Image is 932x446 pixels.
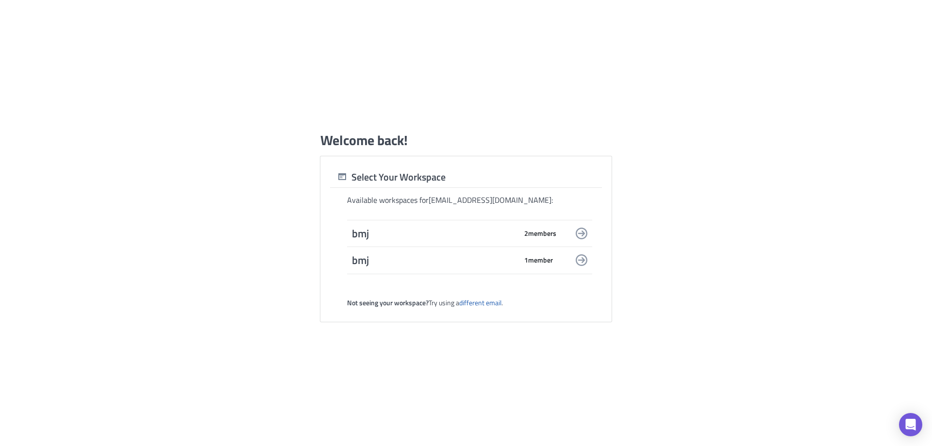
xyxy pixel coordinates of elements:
[459,297,501,308] a: different email
[347,297,429,308] strong: Not seeing your workspace?
[352,253,517,267] span: bmj
[330,171,446,183] div: Select Your Workspace
[352,227,517,240] span: bmj
[347,298,592,307] div: Try using a .
[347,195,592,205] div: Available workspaces for [EMAIL_ADDRESS][DOMAIN_NAME] :
[320,132,408,149] h1: Welcome back!
[524,256,553,264] span: 1 member
[899,413,922,436] div: Open Intercom Messenger
[524,229,556,238] span: 2 member s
